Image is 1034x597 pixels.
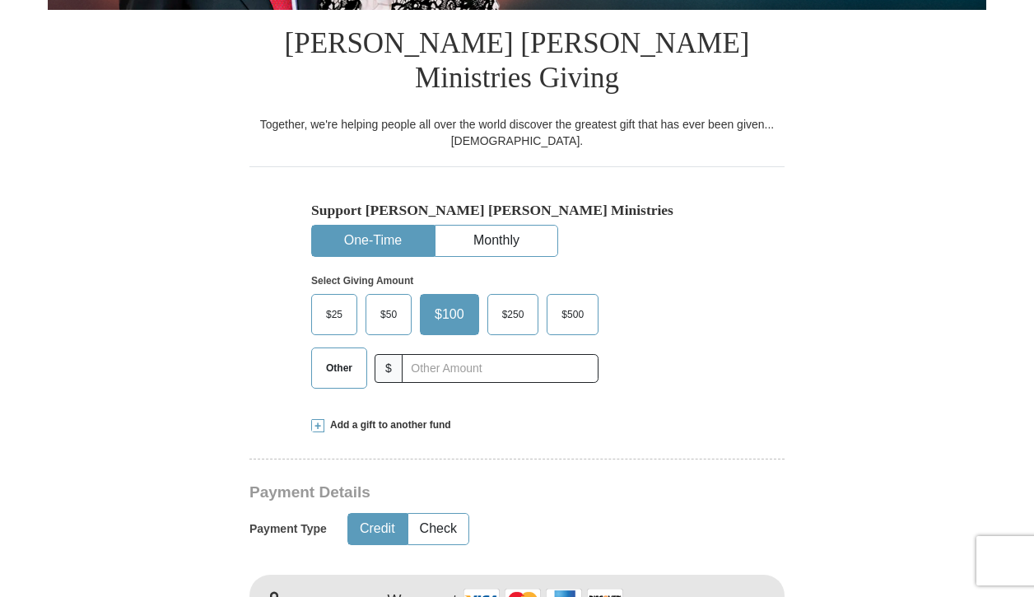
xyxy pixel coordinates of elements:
button: One-Time [312,226,434,256]
span: $ [375,354,403,383]
span: $25 [318,302,351,327]
span: Add a gift to another fund [324,418,451,432]
button: Credit [348,514,407,544]
button: Monthly [435,226,557,256]
h5: Payment Type [249,522,327,536]
span: $500 [553,302,592,327]
h1: [PERSON_NAME] [PERSON_NAME] Ministries Giving [249,10,785,116]
span: $250 [494,302,533,327]
h5: Support [PERSON_NAME] [PERSON_NAME] Ministries [311,202,723,219]
div: Together, we're helping people all over the world discover the greatest gift that has ever been g... [249,116,785,149]
span: Other [318,356,361,380]
h3: Payment Details [249,483,669,502]
span: $100 [426,302,473,327]
strong: Select Giving Amount [311,275,413,287]
button: Check [408,514,468,544]
input: Other Amount [402,354,599,383]
span: $50 [372,302,405,327]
